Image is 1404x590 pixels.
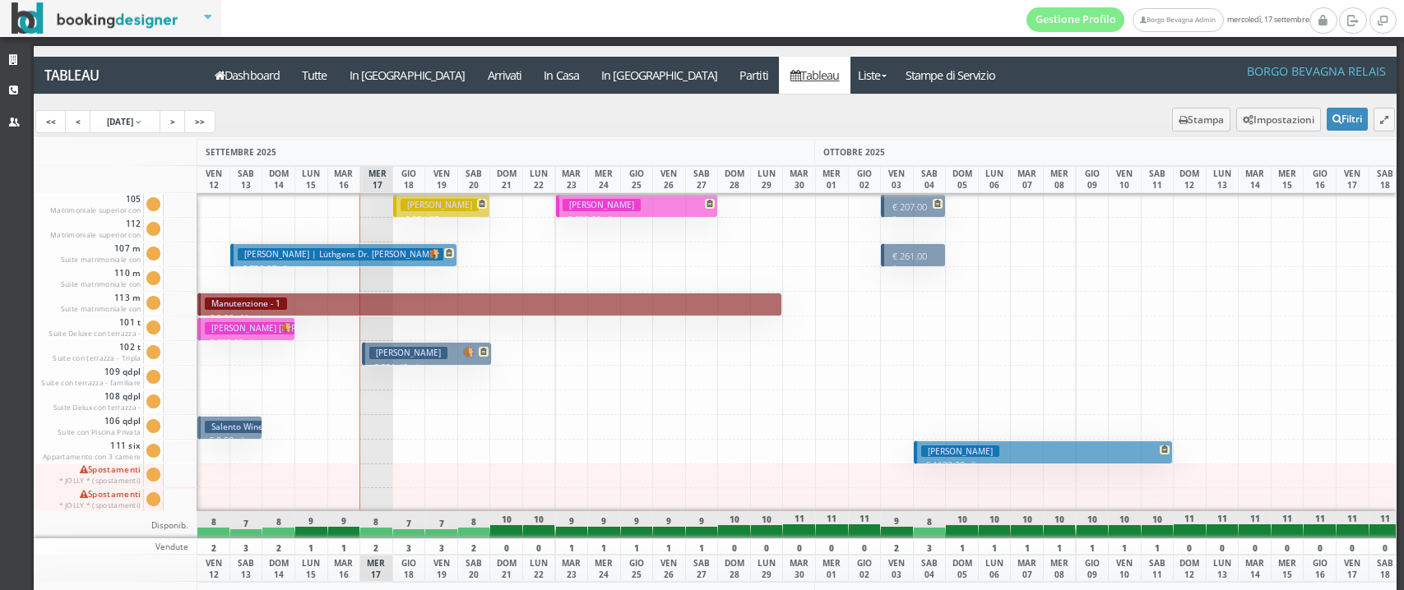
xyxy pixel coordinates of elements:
[965,460,993,471] small: 8 notti
[914,440,1174,464] button: [PERSON_NAME] € 1123.20 8 notti
[230,243,457,267] button: [PERSON_NAME] | Lüthgens Dr. [PERSON_NAME] € 796.97 7 notti
[848,538,882,555] div: 0
[489,555,523,582] div: DOM 21
[945,555,979,582] div: DOM 05
[1076,166,1110,193] div: GIO 09
[978,555,1012,582] div: LUN 06
[533,57,591,94] a: In Casa
[197,538,230,555] div: 2
[392,555,426,582] div: GIO 18
[1336,166,1369,193] div: VEN 17
[892,251,934,275] small: 2 notti
[978,511,1012,538] div: 10
[1303,538,1337,555] div: 0
[555,538,589,555] div: 1
[57,464,144,486] span: Spostamenti
[276,264,304,274] small: 7 notti
[823,146,885,158] span: OTTOBRE 2025
[1173,555,1207,582] div: DOM 12
[1173,511,1207,538] div: 11
[1303,555,1337,582] div: GIO 16
[1206,166,1240,193] div: LUN 13
[424,166,458,193] div: VEN 19
[652,511,686,538] div: 9
[1026,7,1125,32] a: Gestione Profilo
[457,555,491,582] div: SAB 20
[717,166,751,193] div: DOM 28
[685,511,719,538] div: 9
[620,555,654,582] div: GIO 25
[1238,511,1272,538] div: 11
[1026,7,1309,32] span: mercoledì, 17 settembre
[197,511,230,538] div: 8
[717,555,751,582] div: DOM 28
[197,166,230,193] div: VEN 12
[107,116,133,127] span: [DATE]
[238,262,452,275] p: € 796.97
[1076,538,1110,555] div: 1
[238,248,443,260] h3: [PERSON_NAME] | Lüthgens Dr. [PERSON_NAME]
[294,555,328,582] div: LUN 15
[1238,538,1272,555] div: 0
[53,353,141,362] small: Suite con terrazza - Tripla
[880,538,914,555] div: 2
[1141,555,1175,582] div: SAB 11
[392,538,426,555] div: 3
[750,166,784,193] div: LUN 29
[262,166,295,193] div: DOM 14
[291,57,339,94] a: Tutte
[522,555,556,582] div: LUN 22
[1172,108,1230,131] button: Stampa
[881,194,946,218] button: € 207.00 2 notti
[522,166,556,193] div: LUN 22
[12,2,178,35] img: BookingDesigner.com
[913,538,947,555] div: 3
[1173,166,1207,193] div: DOM 12
[57,489,144,511] span: Spostamenti
[1336,555,1369,582] div: VEN 17
[913,511,947,538] div: 8
[685,538,719,555] div: 1
[1247,64,1386,78] h4: BORGO BEVAGNA RELAIS
[1336,511,1369,538] div: 11
[457,538,491,555] div: 2
[37,440,144,465] span: 111 six
[685,555,719,582] div: SAB 27
[894,57,1006,94] a: Stampe di Servizio
[197,416,262,440] button: Salento Winery Lodge [PERSON_NAME] € 0.00 3 notti
[34,57,204,94] a: Tableau
[424,555,458,582] div: VEN 19
[489,166,523,193] div: DOM 21
[587,511,621,538] div: 9
[424,538,458,555] div: 3
[204,57,291,94] a: Dashboard
[1133,8,1223,32] a: Borgo Bevagna Admin
[59,500,141,509] small: * JOLLY * (spostamenti)
[1236,108,1321,131] button: Impostazioni
[197,293,781,316] button: Manutenzione - 1 € 0.00 28 notti
[369,347,447,359] h3: [PERSON_NAME]
[652,555,686,582] div: VEN 26
[1327,108,1368,131] button: Filtri
[522,538,556,555] div: 0
[1043,555,1077,582] div: MER 08
[1108,555,1142,582] div: VEN 10
[229,511,263,538] div: 7
[53,403,141,423] small: Suite Delux con terrazza - familiare
[1271,538,1304,555] div: 0
[205,421,371,433] h3: Salento Winery Lodge [PERSON_NAME]
[782,555,816,582] div: MAR 30
[1369,166,1402,193] div: SAB 18
[41,378,141,387] small: Suite con terrazza - familiare
[591,57,729,94] a: In [GEOGRAPHIC_DATA]
[489,538,523,555] div: 0
[652,166,686,193] div: VEN 26
[408,362,436,373] small: 4 notti
[880,166,914,193] div: VEN 03
[652,538,686,555] div: 1
[243,338,271,348] small: 5 notti
[556,194,718,218] button: [PERSON_NAME] € 630.00 5 notti
[294,511,328,538] div: 9
[359,511,393,538] div: 8
[234,313,266,324] small: 28 notti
